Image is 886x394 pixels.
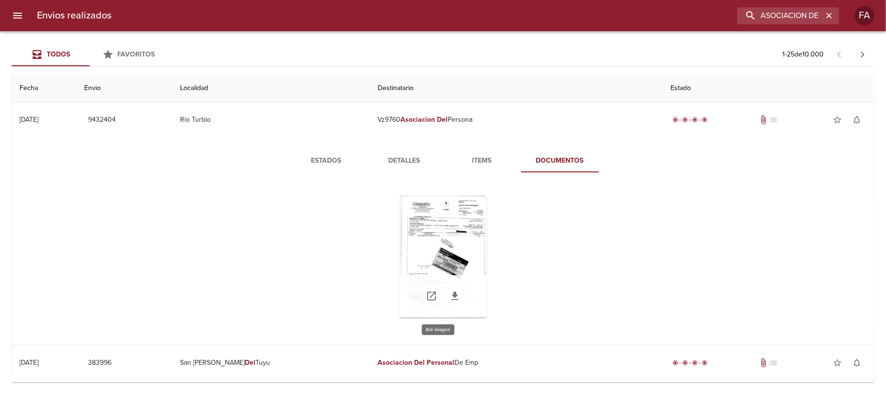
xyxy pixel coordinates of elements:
[768,358,778,368] span: No tiene pedido asociado
[88,357,111,369] span: 383996
[37,8,111,23] h6: Envios realizados
[245,358,255,367] em: Del
[12,75,76,102] th: Fecha
[19,115,38,124] div: [DATE]
[768,115,778,125] span: No tiene pedido asociado
[118,50,155,58] span: Favoritos
[832,115,842,125] span: star_border
[370,102,663,137] td: Vz9760 Persona
[828,353,847,373] button: Agregar a favoritos
[84,354,115,372] button: 383996
[172,345,370,380] td: San [PERSON_NAME] Tuyu
[371,155,437,167] span: Detalles
[672,117,678,123] span: radio_button_checked
[443,284,467,308] a: Descargar
[682,360,688,366] span: radio_button_checked
[663,75,874,102] th: Estado
[6,4,29,27] button: menu
[702,117,707,123] span: radio_button_checked
[852,358,862,368] span: notifications_none
[288,149,599,172] div: Tabs detalle de guia
[832,358,842,368] span: star_border
[76,75,172,102] th: Envio
[527,155,593,167] span: Documentos
[420,284,443,308] a: Abrir
[84,111,120,129] button: 9432404
[782,50,824,59] p: 1 - 25 de 10.000
[19,358,38,367] div: [DATE]
[737,7,823,24] input: buscar
[449,155,515,167] span: Items
[670,115,709,125] div: Entregado
[172,75,370,102] th: Localidad
[415,358,425,367] em: Del
[847,110,867,130] button: Activar notificaciones
[172,102,370,137] td: Rio Turbio
[855,6,874,25] div: Abrir información de usuario
[855,6,874,25] div: FA
[401,115,435,124] em: Asociacion
[847,353,867,373] button: Activar notificaciones
[12,43,167,66] div: Tabs Envios
[670,358,709,368] div: Entregado
[672,360,678,366] span: radio_button_checked
[692,360,698,366] span: radio_button_checked
[88,114,116,126] span: 9432404
[759,115,768,125] span: Tiene documentos adjuntos
[427,358,455,367] em: Personal
[293,155,360,167] span: Estados
[852,115,862,125] span: notifications_none
[378,358,413,367] em: Asociacion
[828,110,847,130] button: Agregar a favoritos
[437,115,448,124] em: Del
[370,345,663,380] td: De Emp
[759,358,768,368] span: Tiene documentos adjuntos
[692,117,698,123] span: radio_button_checked
[828,49,851,59] span: Pagina anterior
[682,117,688,123] span: radio_button_checked
[370,75,663,102] th: Destinatario
[702,360,707,366] span: radio_button_checked
[47,50,70,58] span: Todos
